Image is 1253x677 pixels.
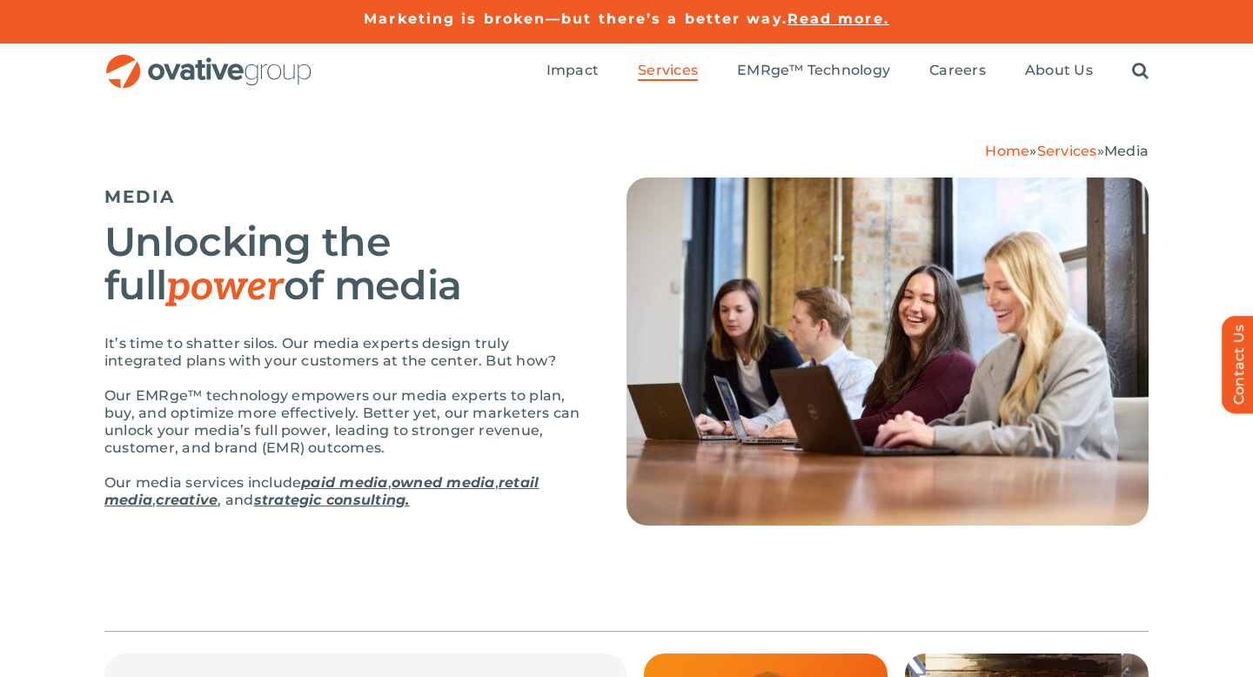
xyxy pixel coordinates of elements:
a: Marketing is broken—but there’s a better way. [364,10,787,27]
a: About Us [1025,62,1093,81]
h5: MEDIA [104,186,583,207]
a: Search [1132,62,1149,81]
a: Read more. [787,10,889,27]
span: EMRge™ Technology [737,62,890,79]
a: strategic consulting. [254,492,410,508]
img: Media – Hero [626,178,1149,526]
span: Impact [546,62,599,79]
ul: Post Filters [104,593,1149,636]
a: paid media [301,474,387,491]
p: Our EMRge™ technology empowers our media experts to plan, buy, and optimize more effectively. Bet... [104,387,583,457]
p: It’s time to shatter silos. Our media experts design truly integrated plans with your customers a... [104,335,583,370]
h2: Unlocking the full of media [104,220,583,309]
p: Our media services include , , , , and [104,474,583,509]
a: Home [985,143,1029,159]
a: Services [1037,143,1097,159]
a: creative [156,492,218,508]
span: Media [1104,143,1149,159]
a: EMRge™ Technology [737,62,890,81]
span: Services [638,62,698,79]
nav: Menu [546,44,1149,99]
a: owned media [392,474,495,491]
a: Careers [929,62,986,81]
span: About Us [1025,62,1093,79]
span: Careers [929,62,986,79]
a: Services [638,62,698,81]
a: retail media [104,474,539,508]
a: Impact [546,62,599,81]
a: OG_Full_horizontal_RGB [104,52,313,69]
em: power [166,263,284,312]
span: » » [985,143,1149,159]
